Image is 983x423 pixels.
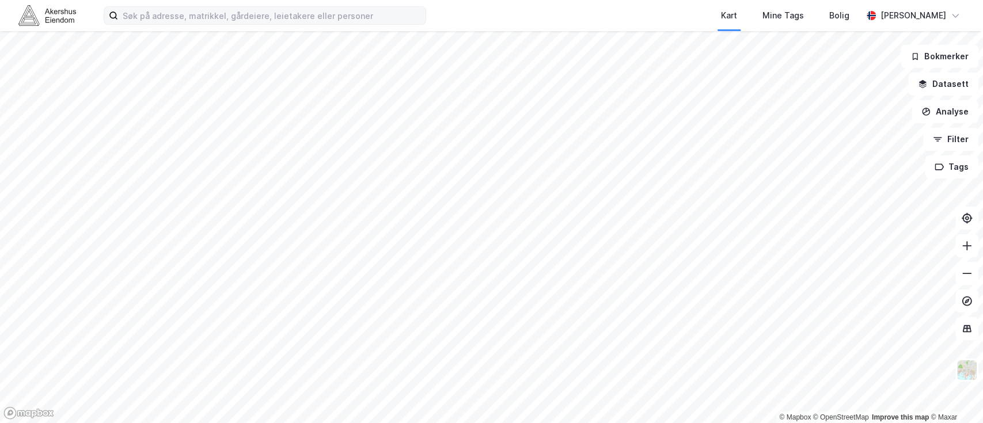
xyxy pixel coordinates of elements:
img: akershus-eiendom-logo.9091f326c980b4bce74ccdd9f866810c.svg [18,5,76,25]
div: Kontrollprogram for chat [925,368,983,423]
iframe: Chat Widget [925,368,983,423]
input: Søk på adresse, matrikkel, gårdeiere, leietakere eller personer [118,7,426,24]
div: [PERSON_NAME] [880,9,946,22]
div: Bolig [829,9,849,22]
div: Mine Tags [762,9,804,22]
div: Kart [721,9,737,22]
